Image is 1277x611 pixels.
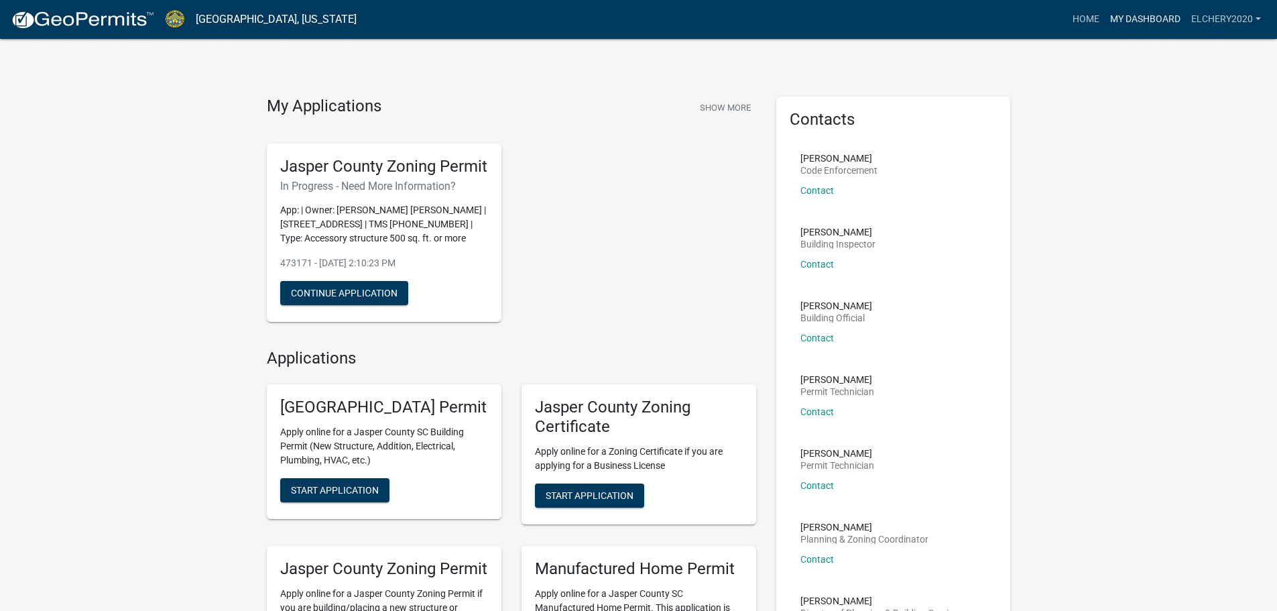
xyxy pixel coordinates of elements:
[535,398,743,437] h5: Jasper County Zoning Certificate
[800,333,834,343] a: Contact
[800,522,928,532] p: [PERSON_NAME]
[800,185,834,196] a: Contact
[800,313,872,323] p: Building Official
[280,157,488,176] h5: Jasper County Zoning Permit
[280,559,488,579] h5: Jasper County Zoning Permit
[1186,7,1266,32] a: Elchery2020
[280,256,488,270] p: 473171 - [DATE] 2:10:23 PM
[800,154,877,163] p: [PERSON_NAME]
[800,449,874,458] p: [PERSON_NAME]
[280,281,408,305] button: Continue Application
[165,10,185,28] img: Jasper County, South Carolina
[800,596,963,606] p: [PERSON_NAME]
[800,239,875,249] p: Building Inspector
[800,535,928,544] p: Planning & Zoning Coordinator
[800,480,834,491] a: Contact
[800,554,834,565] a: Contact
[800,166,877,175] p: Code Enforcement
[800,227,875,237] p: [PERSON_NAME]
[535,484,644,508] button: Start Application
[280,478,389,502] button: Start Application
[280,425,488,467] p: Apply online for a Jasper County SC Building Permit (New Structure, Addition, Electrical, Plumbin...
[800,406,834,417] a: Contact
[267,349,756,368] h4: Applications
[196,8,357,31] a: [GEOGRAPHIC_DATA], [US_STATE]
[800,259,834,270] a: Contact
[267,97,381,117] h4: My Applications
[800,387,874,396] p: Permit Technician
[535,559,743,579] h5: Manufactured Home Permit
[800,461,874,470] p: Permit Technician
[1105,7,1186,32] a: My Dashboard
[535,445,743,473] p: Apply online for a Zoning Certificate if you are applying for a Business License
[694,97,756,119] button: Show More
[1067,7,1105,32] a: Home
[546,490,633,500] span: Start Application
[280,203,488,245] p: App: | Owner: [PERSON_NAME] [PERSON_NAME] | [STREET_ADDRESS] | TMS [PHONE_NUMBER] | Type: Accesso...
[790,110,997,129] h5: Contacts
[280,180,488,192] h6: In Progress - Need More Information?
[800,301,872,311] p: [PERSON_NAME]
[280,398,488,417] h5: [GEOGRAPHIC_DATA] Permit
[291,485,379,496] span: Start Application
[800,375,874,384] p: [PERSON_NAME]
